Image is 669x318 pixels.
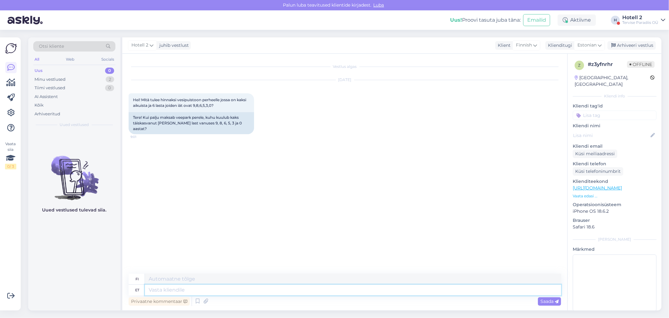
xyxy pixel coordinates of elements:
[573,143,656,150] p: Kliendi email
[622,20,658,25] div: Tervise Paradiis OÜ
[35,76,66,83] div: Minu vestlused
[33,55,40,63] div: All
[35,102,44,108] div: Kõik
[577,42,597,49] span: Estonian
[578,63,581,68] span: z
[573,208,656,215] p: iPhone OS 18.6.2
[573,237,656,242] div: [PERSON_NAME]
[129,297,190,306] div: Privaatne kommentaar
[39,43,64,50] span: Otsi kliente
[105,68,114,74] div: 0
[611,16,620,25] div: H
[135,285,139,295] div: et
[5,42,17,54] img: Askly Logo
[573,103,656,109] p: Kliendi tag'id
[105,85,114,91] div: 0
[42,207,107,213] p: Uued vestlused tulevad siia.
[573,111,656,120] input: Lisa tag
[133,97,247,108] span: Hei! Mitä tulee hinnaksi vesipuistoon perheelle jossa on kaksi aikuista ja 6 lasta joiden iät ova...
[573,123,656,129] p: Kliendi nimi
[129,77,561,83] div: [DATE]
[573,178,656,185] p: Klienditeekond
[129,64,561,69] div: Vestlus algas
[35,68,43,74] div: Uus
[131,42,148,49] span: Hotell 2
[136,274,139,284] div: fi
[573,150,617,158] div: Küsi meiliaadressi
[495,42,511,49] div: Klient
[450,16,521,24] div: Proovi tasuta juba täna:
[35,94,58,100] div: AI Assistent
[60,122,89,128] span: Uued vestlused
[573,132,649,139] input: Lisa nimi
[523,14,550,26] button: Emailid
[100,55,115,63] div: Socials
[622,15,658,20] div: Hotell 2
[608,41,656,50] div: Arhiveeri vestlus
[35,85,65,91] div: Tiimi vestlused
[516,42,532,49] span: Finnish
[450,17,462,23] b: Uus!
[106,76,114,83] div: 2
[627,61,655,68] span: Offline
[573,185,622,191] a: [URL][DOMAIN_NAME]
[28,145,120,201] img: No chats
[575,74,650,88] div: [GEOGRAPHIC_DATA], [GEOGRAPHIC_DATA]
[65,55,76,63] div: Web
[558,14,596,26] div: Aktiivne
[540,299,559,304] span: Saada
[573,217,656,224] p: Brauser
[129,112,254,134] div: Tere! Kui palju maksab veepark perele, kuhu kuulub kaks täiskasvanut [PERSON_NAME] last vanuses 9...
[573,201,656,208] p: Operatsioonisüsteem
[35,111,60,117] div: Arhiveeritud
[573,193,656,199] p: Vaata edasi ...
[573,224,656,230] p: Safari 18.6
[130,134,154,139] span: 9:01
[372,2,386,8] span: Luba
[5,164,16,169] div: 0 / 3
[573,246,656,253] p: Märkmed
[573,161,656,167] p: Kliendi telefon
[573,93,656,99] div: Kliendi info
[588,61,627,68] div: # z3yfnrhr
[157,42,189,49] div: juhib vestlust
[545,42,572,49] div: Klienditugi
[5,141,16,169] div: Vaata siia
[622,15,665,25] a: Hotell 2Tervise Paradiis OÜ
[573,167,623,176] div: Küsi telefoninumbrit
